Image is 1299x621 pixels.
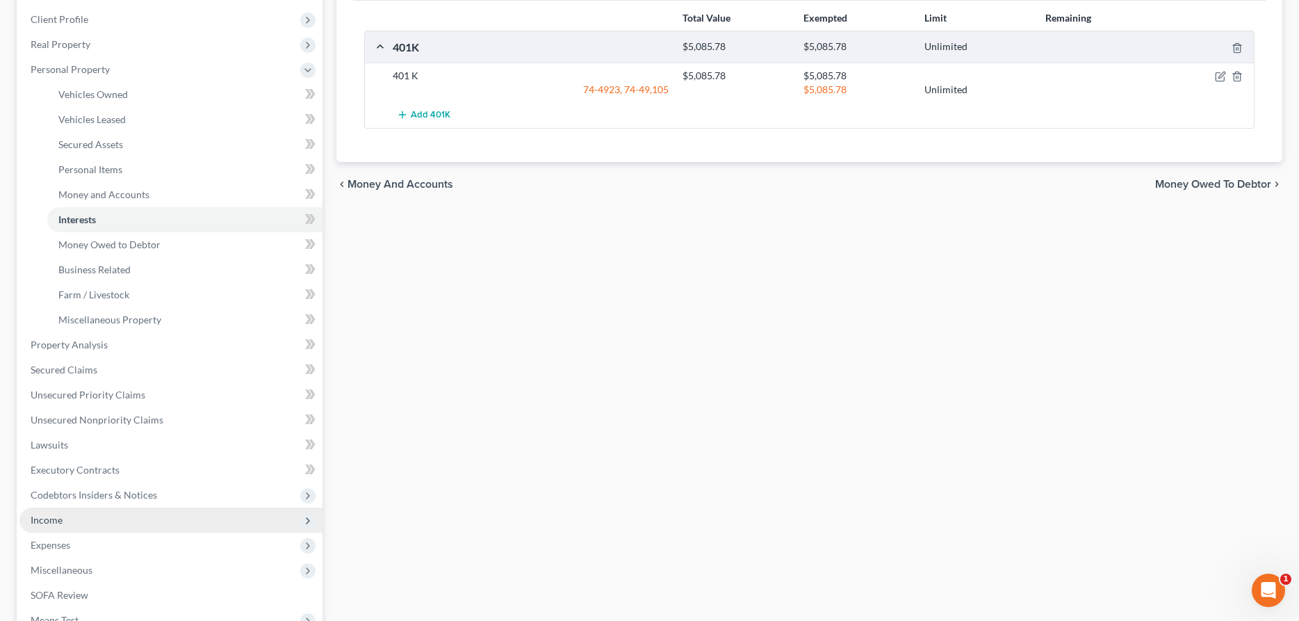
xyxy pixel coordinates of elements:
strong: Total Value [683,12,730,24]
span: Interests [58,213,96,225]
div: $5,085.78 [676,40,796,54]
a: Money and Accounts [47,182,322,207]
a: SOFA Review [19,583,322,608]
strong: Remaining [1045,12,1091,24]
div: $5,085.78 [796,69,917,83]
span: Vehicles Leased [58,113,126,125]
a: Money Owed to Debtor [47,232,322,257]
span: Codebtors Insiders & Notices [31,489,157,501]
span: Add 401K [411,110,450,121]
div: $5,085.78 [796,40,917,54]
button: chevron_left Money and Accounts [336,179,453,190]
span: Money Owed to Debtor [58,239,161,250]
a: Personal Items [47,157,322,182]
a: Business Related [47,257,322,282]
span: Property Analysis [31,339,108,350]
strong: Exempted [803,12,847,24]
a: Vehicles Owned [47,82,322,107]
span: Unsecured Priority Claims [31,389,145,401]
a: Vehicles Leased [47,107,322,132]
span: Farm / Livestock [58,289,129,300]
div: Unlimited [917,40,1038,54]
span: Vehicles Owned [58,88,128,100]
span: 1 [1280,574,1291,585]
button: Add 401K [393,102,454,128]
span: Secured Assets [58,138,123,150]
i: chevron_right [1271,179,1282,190]
span: Expenses [31,539,70,551]
span: Miscellaneous Property [58,314,161,325]
span: Money and Accounts [58,188,149,200]
span: Personal Items [58,163,122,175]
div: 401K [386,40,676,54]
span: Miscellaneous [31,564,92,576]
span: Real Property [31,38,90,50]
span: Secured Claims [31,364,97,376]
strong: Limit [924,12,947,24]
a: Unsecured Nonpriority Claims [19,408,322,433]
div: Unlimited [917,83,1038,97]
a: Lawsuits [19,433,322,458]
i: chevron_left [336,179,348,190]
span: Executory Contracts [31,464,120,476]
div: 401 K [386,69,676,83]
a: Executory Contracts [19,458,322,483]
a: Interests [47,207,322,232]
iframe: Intercom live chat [1252,574,1285,607]
span: Money Owed to Debtor [1155,179,1271,190]
span: Client Profile [31,13,88,25]
span: Unsecured Nonpriority Claims [31,414,163,426]
span: Income [31,514,63,526]
a: Farm / Livestock [47,282,322,307]
span: Personal Property [31,63,110,75]
a: Property Analysis [19,332,322,357]
button: Money Owed to Debtor chevron_right [1155,179,1282,190]
a: Miscellaneous Property [47,307,322,332]
span: SOFA Review [31,589,88,601]
span: Lawsuits [31,439,68,451]
div: $5,085.78 [796,83,917,97]
a: Unsecured Priority Claims [19,382,322,408]
div: $5,085.78 [676,69,796,83]
a: Secured Claims [19,357,322,382]
span: Business Related [58,264,131,275]
div: 74-4923, 74-49,105 [386,83,676,97]
span: Money and Accounts [348,179,453,190]
a: Secured Assets [47,132,322,157]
